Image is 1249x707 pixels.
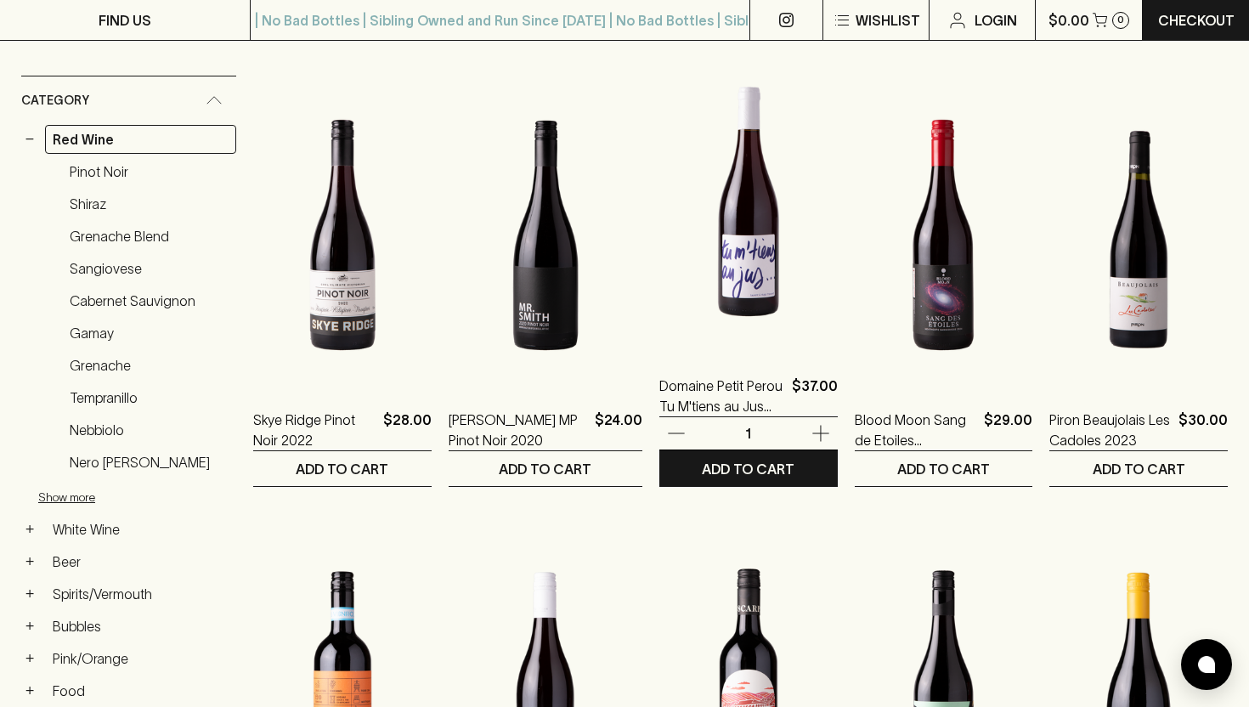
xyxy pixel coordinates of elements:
a: [PERSON_NAME] MP Pinot Noir 2020 [449,410,588,450]
button: + [21,585,38,602]
a: Domaine Petit Perou Tu M'tiens au Jus Pas Beaujolais Gamay 2023 [659,376,785,416]
a: Blood Moon Sang de Etoiles Sangiovese 2024 [855,410,978,450]
button: + [21,553,38,570]
a: Grenache [62,351,236,380]
a: Red Wine [45,125,236,154]
a: Food [45,676,236,705]
p: $37.00 [792,376,838,416]
img: Piron Beaujolais Les Cadoles 2023 [1049,87,1228,384]
a: Piron Beaujolais Les Cadoles 2023 [1049,410,1172,450]
button: ADD TO CART [449,451,642,486]
a: Beer [45,547,236,576]
p: ADD TO CART [499,459,591,479]
a: Bubbles [45,612,236,641]
p: $24.00 [595,410,642,450]
a: Grenache Blend [62,222,236,251]
button: Show more [38,480,261,515]
p: 0 [1117,15,1124,25]
button: ADD TO CART [855,451,1033,486]
button: ADD TO CART [659,451,838,486]
button: ADD TO CART [1049,451,1228,486]
img: Skye Ridge Pinot Noir 2022 [253,87,432,384]
p: ADD TO CART [702,459,794,479]
a: White Wine [45,515,236,544]
p: $28.00 [383,410,432,450]
p: $0.00 [1048,10,1089,31]
img: Domaine Petit Perou Tu M'tiens au Jus Pas Beaujolais Gamay 2023 [659,53,838,350]
p: FIND US [99,10,151,31]
img: Mr Smith MP Pinot Noir 2020 [449,87,642,384]
a: Sangiovese [62,254,236,283]
a: Gamay [62,319,236,348]
p: $30.00 [1178,410,1228,450]
a: Skye Ridge Pinot Noir 2022 [253,410,376,450]
a: Pink/Orange [45,644,236,673]
button: − [21,131,38,148]
button: + [21,650,38,667]
p: $29.00 [984,410,1032,450]
button: + [21,521,38,538]
button: + [21,618,38,635]
a: Pinot Noir [62,157,236,186]
a: Cabernet Sauvignon [62,286,236,315]
a: Shiraz [62,189,236,218]
a: Spirits/Vermouth [45,580,236,608]
a: Nero [PERSON_NAME] [62,448,236,477]
img: bubble-icon [1198,656,1215,673]
p: Wishlist [856,10,920,31]
div: Category [21,76,236,125]
p: Checkout [1158,10,1235,31]
p: Login [975,10,1017,31]
p: ADD TO CART [1093,459,1185,479]
p: 1 [728,424,769,443]
a: Tempranillo [62,383,236,412]
p: ADD TO CART [897,459,990,479]
p: ADD TO CART [296,459,388,479]
span: Category [21,90,89,111]
button: ADD TO CART [253,451,432,486]
button: + [21,682,38,699]
img: Blood Moon Sang de Etoiles Sangiovese 2024 [855,87,1033,384]
a: Nebbiolo [62,416,236,444]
